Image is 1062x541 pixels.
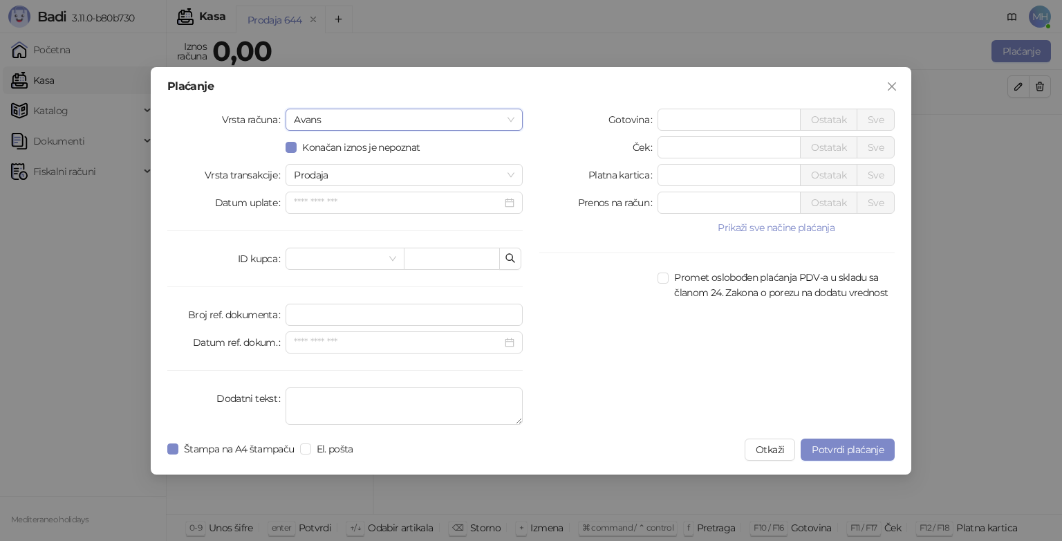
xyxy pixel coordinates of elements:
[881,81,903,92] span: Zatvori
[857,164,895,186] button: Sve
[857,192,895,214] button: Sve
[745,439,795,461] button: Otkaži
[578,192,658,214] label: Prenos na račun
[167,81,895,92] div: Plaćanje
[886,81,897,92] span: close
[800,109,857,131] button: Ostatak
[188,304,286,326] label: Broj ref. dokumenta
[311,441,359,457] span: El. pošta
[297,140,425,155] span: Konačan iznos je nepoznat
[588,164,658,186] label: Platna kartica
[633,136,658,158] label: Ček
[800,164,857,186] button: Ostatak
[238,248,286,270] label: ID kupca
[294,195,502,210] input: Datum uplate
[205,164,286,186] label: Vrsta transakcije
[800,192,857,214] button: Ostatak
[608,109,658,131] label: Gotovina
[294,335,502,350] input: Datum ref. dokum.
[857,109,895,131] button: Sve
[222,109,286,131] label: Vrsta računa
[286,387,523,425] textarea: Dodatni tekst
[215,192,286,214] label: Datum uplate
[857,136,895,158] button: Sve
[286,304,523,326] input: Broj ref. dokumenta
[800,136,857,158] button: Ostatak
[658,219,895,236] button: Prikaži sve načine plaćanja
[193,331,286,354] label: Datum ref. dokum.
[216,387,286,410] label: Dodatni tekst
[294,165,514,185] span: Prodaja
[801,439,895,461] button: Potvrdi plaćanje
[881,75,903,98] button: Close
[669,270,895,300] span: Promet oslobođen plaćanja PDV-a u skladu sa članom 24. Zakona o porezu na dodatu vrednost
[178,441,300,457] span: Štampa na A4 štampaču
[812,443,884,456] span: Potvrdi plaćanje
[294,109,514,130] span: Avans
